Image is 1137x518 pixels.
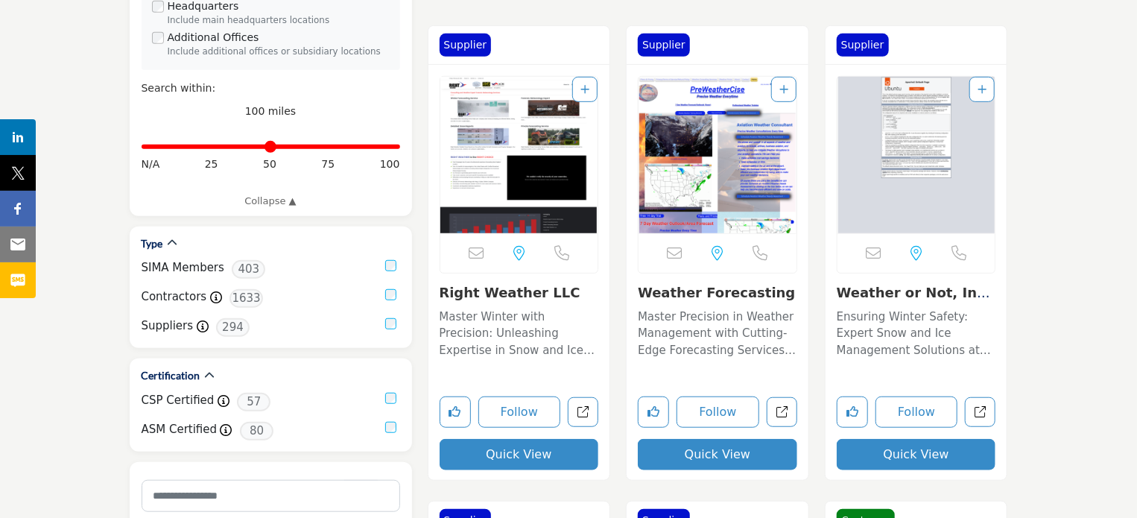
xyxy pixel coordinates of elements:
[385,289,396,300] input: Contractors checkbox
[142,318,194,335] label: Suppliers
[638,397,669,428] button: Like listing
[965,397,995,428] a: Open weather-or-not-inc in new tab
[440,77,598,233] a: Open Listing in new tab
[837,397,868,428] button: Like listing
[205,157,218,172] span: 25
[639,77,796,233] a: Open Listing in new tab
[440,309,599,359] p: Master Winter with Precision: Unleashing Expertise in Snow and Ice Management. This company is a ...
[142,392,215,409] label: CSP Certified
[440,439,599,470] button: Quick View
[385,260,396,271] input: SIMA Members checkbox
[440,305,599,359] a: Master Winter with Precision: Unleashing Expertise in Snow and Ice Management. This company is a ...
[978,83,986,95] a: Add To List
[642,37,685,53] p: Supplier
[142,157,160,172] span: N/A
[444,37,487,53] p: Supplier
[837,309,996,359] p: Ensuring Winter Safety: Expert Snow and Ice Management Solutions at Your Service Specializing in ...
[837,305,996,359] a: Ensuring Winter Safety: Expert Snow and Ice Management Solutions at Your Service Specializing in ...
[568,397,598,428] a: Open right-weather-llc in new tab
[638,309,797,359] p: Master Precision in Weather Management with Cutting-Edge Forecasting Services This company operat...
[263,157,276,172] span: 50
[385,422,396,433] input: ASM Certified checkbox
[168,45,390,59] div: Include additional offices or subsidiary locations
[142,368,200,383] h2: Certification
[385,393,396,404] input: CSP Certified checkbox
[229,289,263,308] span: 1633
[638,439,797,470] button: Quick View
[216,318,250,337] span: 294
[142,259,224,277] label: SIMA Members
[440,397,471,428] button: Like listing
[875,397,958,428] button: Follow
[580,83,589,95] a: Add To List
[837,439,996,470] button: Quick View
[837,285,996,301] h3: Weather or Not, Inc.
[440,285,599,301] h3: Right Weather LLC
[237,393,270,411] span: 57
[440,285,580,300] a: Right Weather LLC
[639,77,796,233] img: Weather Forecasting
[321,157,335,172] span: 75
[142,236,163,251] h2: Type
[142,480,400,512] input: Search Category
[240,422,273,440] span: 80
[142,288,207,306] label: Contractors
[385,318,396,329] input: Suppliers checkbox
[478,397,561,428] button: Follow
[779,83,788,95] a: Add To List
[841,37,884,53] p: Supplier
[168,14,390,28] div: Include main headquarters locations
[638,285,795,300] a: Weather Forecasting
[232,260,265,279] span: 403
[380,157,400,172] span: 100
[837,77,995,233] a: Open Listing in new tab
[638,285,797,301] h3: Weather Forecasting
[142,80,400,96] div: Search within:
[440,77,598,233] img: Right Weather LLC
[837,285,990,317] a: Weather or Not, Inc....
[142,194,400,209] a: Collapse ▲
[677,397,759,428] button: Follow
[767,397,797,428] a: Open weather-forecasting in new tab
[168,30,259,45] label: Additional Offices
[142,421,218,438] label: ASM Certified
[638,305,797,359] a: Master Precision in Weather Management with Cutting-Edge Forecasting Services This company operat...
[837,77,995,233] img: Weather or Not, Inc.
[245,105,297,117] span: 100 miles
